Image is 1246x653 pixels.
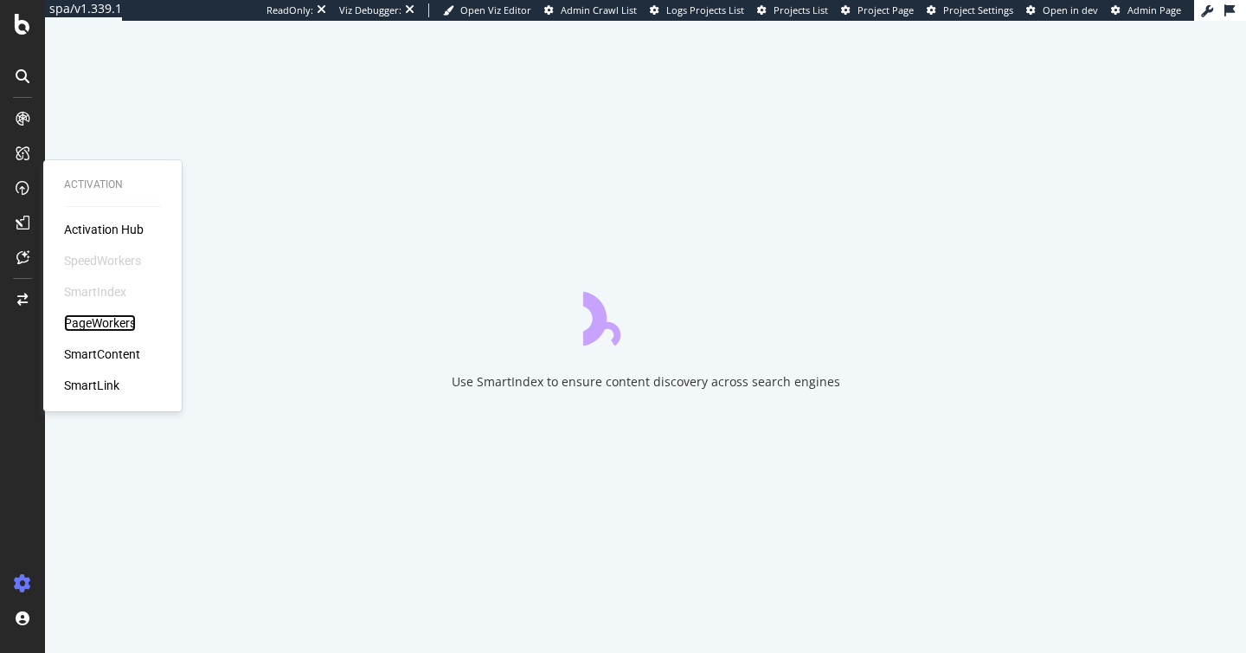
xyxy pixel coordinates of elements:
[927,3,1013,17] a: Project Settings
[666,3,744,16] span: Logs Projects List
[1043,3,1098,16] span: Open in dev
[1026,3,1098,17] a: Open in dev
[757,3,828,17] a: Projects List
[544,3,637,17] a: Admin Crawl List
[1111,3,1181,17] a: Admin Page
[64,252,141,269] div: SpeedWorkers
[943,3,1013,16] span: Project Settings
[857,3,914,16] span: Project Page
[460,3,531,16] span: Open Viz Editor
[841,3,914,17] a: Project Page
[64,221,144,238] a: Activation Hub
[583,283,708,346] div: animation
[561,3,637,16] span: Admin Crawl List
[774,3,828,16] span: Projects List
[64,377,119,394] a: SmartLink
[443,3,531,17] a: Open Viz Editor
[64,178,161,192] div: Activation
[64,283,126,301] div: SmartIndex
[1127,3,1181,16] span: Admin Page
[339,3,401,17] div: Viz Debugger:
[452,373,840,391] div: Use SmartIndex to ensure content discovery across search engines
[267,3,313,17] div: ReadOnly:
[64,314,136,332] a: PageWorkers
[650,3,744,17] a: Logs Projects List
[64,346,140,363] a: SmartContent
